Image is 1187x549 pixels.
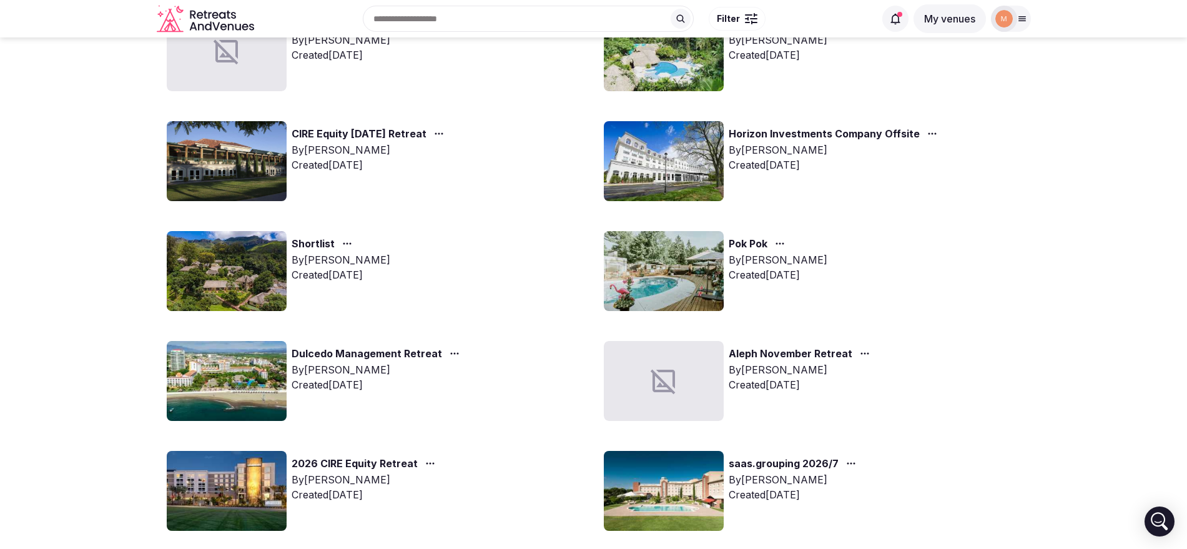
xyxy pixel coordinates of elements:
span: Filter [717,12,740,25]
div: Created [DATE] [292,157,449,172]
button: My venues [914,4,986,33]
div: Open Intercom Messenger [1145,507,1175,537]
div: By [PERSON_NAME] [729,362,875,377]
svg: Retreats and Venues company logo [157,5,257,33]
a: 2026 CIRE Equity Retreat [292,456,418,472]
div: By [PERSON_NAME] [292,362,465,377]
img: Top retreat image for the retreat: Dulcedo Management Retreat [167,341,287,421]
div: Created [DATE] [729,487,861,502]
img: Top retreat image for the retreat: CIRE Equity February 2026 Retreat [167,121,287,201]
div: Created [DATE] [729,267,827,282]
img: Top retreat image for the retreat: XWP Leadership Retreat (February 2026) [604,11,724,91]
div: By [PERSON_NAME] [729,472,861,487]
div: Created [DATE] [729,47,919,62]
div: By [PERSON_NAME] [292,472,440,487]
a: saas.grouping 2026/7 [729,456,839,472]
a: Shortlist [292,236,335,252]
div: Created [DATE] [292,377,465,392]
a: Visit the homepage [157,5,257,33]
img: Top retreat image for the retreat: 2026 CIRE Equity Retreat [167,451,287,531]
a: Pok Pok [729,236,767,252]
a: Dulcedo Management Retreat [292,346,442,362]
a: Aleph November Retreat [729,346,852,362]
button: Filter [709,7,766,31]
img: Top retreat image for the retreat: Pok Pok [604,231,724,311]
img: Top retreat image for the retreat: saas.grouping 2026/7 [604,451,724,531]
div: By [PERSON_NAME] [729,142,942,157]
a: Horizon Investments Company Offsite [729,126,920,142]
div: Created [DATE] [729,377,875,392]
img: Top retreat image for the retreat: Shortlist [167,231,287,311]
img: marina [995,10,1013,27]
a: My venues [914,12,986,25]
div: Created [DATE] [729,157,942,172]
div: Created [DATE] [292,267,390,282]
div: By [PERSON_NAME] [292,142,449,157]
div: By [PERSON_NAME] [292,252,390,267]
img: Top retreat image for the retreat: Horizon Investments Company Offsite [604,121,724,201]
div: By [PERSON_NAME] [729,252,827,267]
div: Created [DATE] [292,487,440,502]
a: CIRE Equity [DATE] Retreat [292,126,426,142]
div: Created [DATE] [292,47,436,62]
